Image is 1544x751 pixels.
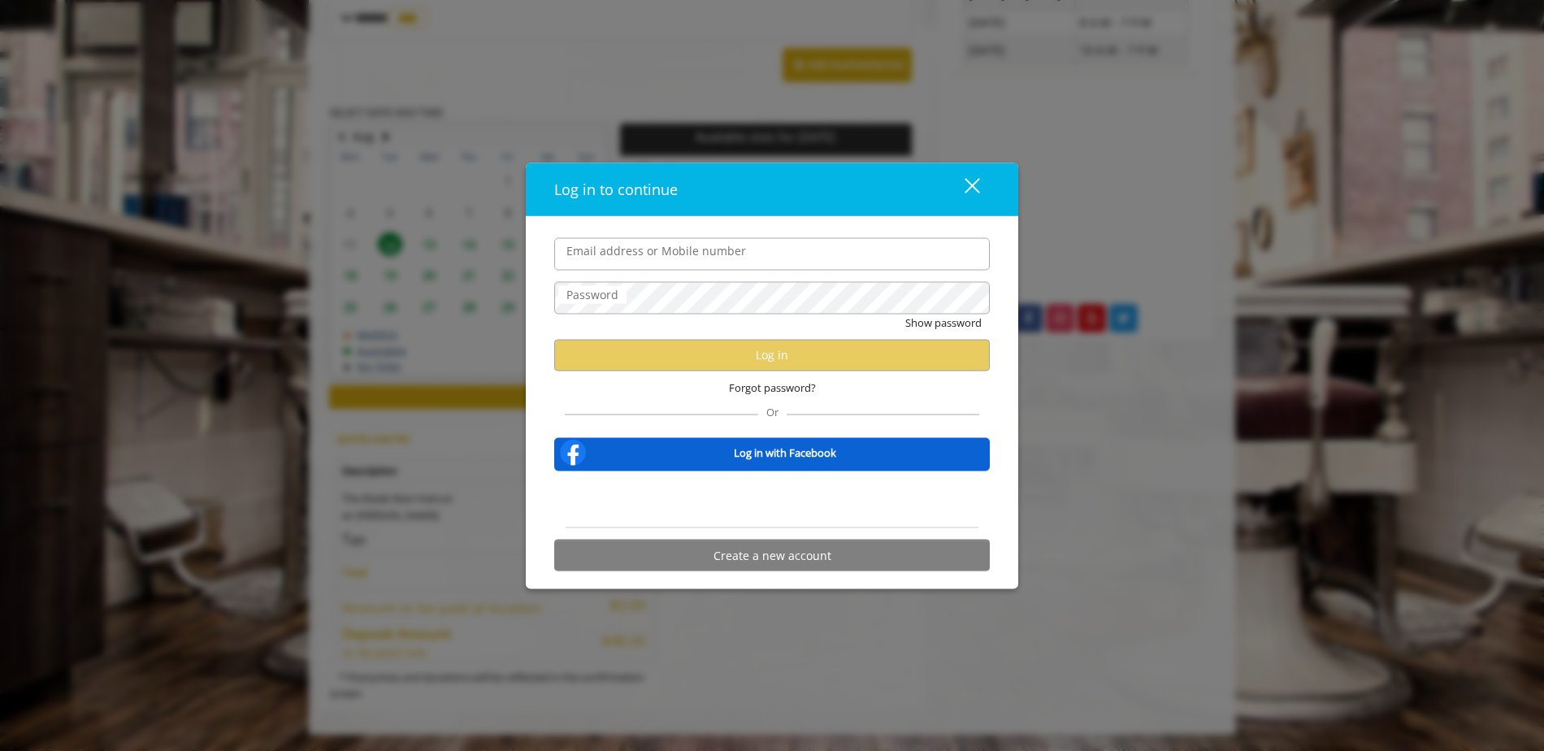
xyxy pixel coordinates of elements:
[554,237,990,270] input: Email address or Mobile number
[905,314,982,331] button: Show password
[558,285,627,303] label: Password
[734,445,836,462] b: Log in with Facebook
[558,241,754,259] label: Email address or Mobile number
[946,177,978,202] div: close dialog
[935,172,990,206] button: close dialog
[666,482,878,518] iframe: Sign in with Google Button
[758,405,787,419] span: Or
[554,339,990,371] button: Log in
[554,179,678,198] span: Log in to continue
[554,540,990,571] button: Create a new account
[557,436,589,469] img: facebook-logo
[554,281,990,314] input: Password
[729,379,816,396] span: Forgot password?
